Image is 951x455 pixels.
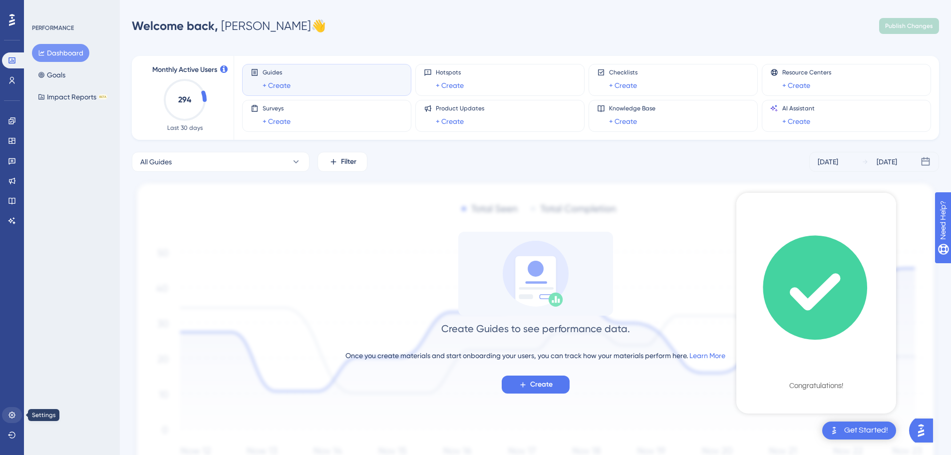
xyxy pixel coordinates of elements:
[782,104,815,112] span: AI Assistant
[140,156,172,168] span: All Guides
[98,94,107,99] div: BETA
[885,22,933,30] span: Publish Changes
[23,2,62,14] span: Need Help?
[609,68,637,76] span: Checklists
[609,115,637,127] a: + Create
[441,322,630,336] div: Create Guides to see performance data.
[818,156,838,168] div: [DATE]
[844,425,888,436] div: Get Started!
[132,152,310,172] button: All Guides
[828,425,840,437] img: launcher-image-alternative-text
[263,79,291,91] a: + Create
[909,416,939,446] iframe: UserGuiding AI Assistant Launcher
[317,152,367,172] button: Filter
[32,88,113,106] button: Impact ReportsBETA
[32,24,74,32] div: PERFORMANCE
[263,104,291,112] span: Surveys
[32,66,71,84] button: Goals
[263,68,291,76] span: Guides
[263,115,291,127] a: + Create
[178,95,192,104] text: 294
[436,79,464,91] a: + Create
[822,422,896,440] div: Open Get Started! checklist
[609,104,655,112] span: Knowledge Base
[761,363,872,377] div: Checklist Completed
[32,44,89,62] button: Dashboard
[782,68,831,76] span: Resource Centers
[341,156,356,168] span: Filter
[609,79,637,91] a: + Create
[736,193,896,414] div: Checklist Container
[877,156,897,168] div: [DATE]
[689,352,725,360] a: Learn More
[782,79,810,91] a: + Create
[436,68,464,76] span: Hotspots
[736,193,896,411] div: checklist loading
[436,104,484,112] span: Product Updates
[132,18,218,33] span: Welcome back,
[152,64,217,76] span: Monthly Active Users
[782,115,810,127] a: + Create
[879,18,939,34] button: Publish Changes
[789,381,843,391] div: Congratulations!
[167,124,203,132] span: Last 30 days
[530,379,553,391] span: Create
[436,115,464,127] a: + Create
[345,350,725,362] div: Once you create materials and start onboarding your users, you can track how your materials perfo...
[502,376,570,394] button: Create
[132,18,326,34] div: [PERSON_NAME] 👋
